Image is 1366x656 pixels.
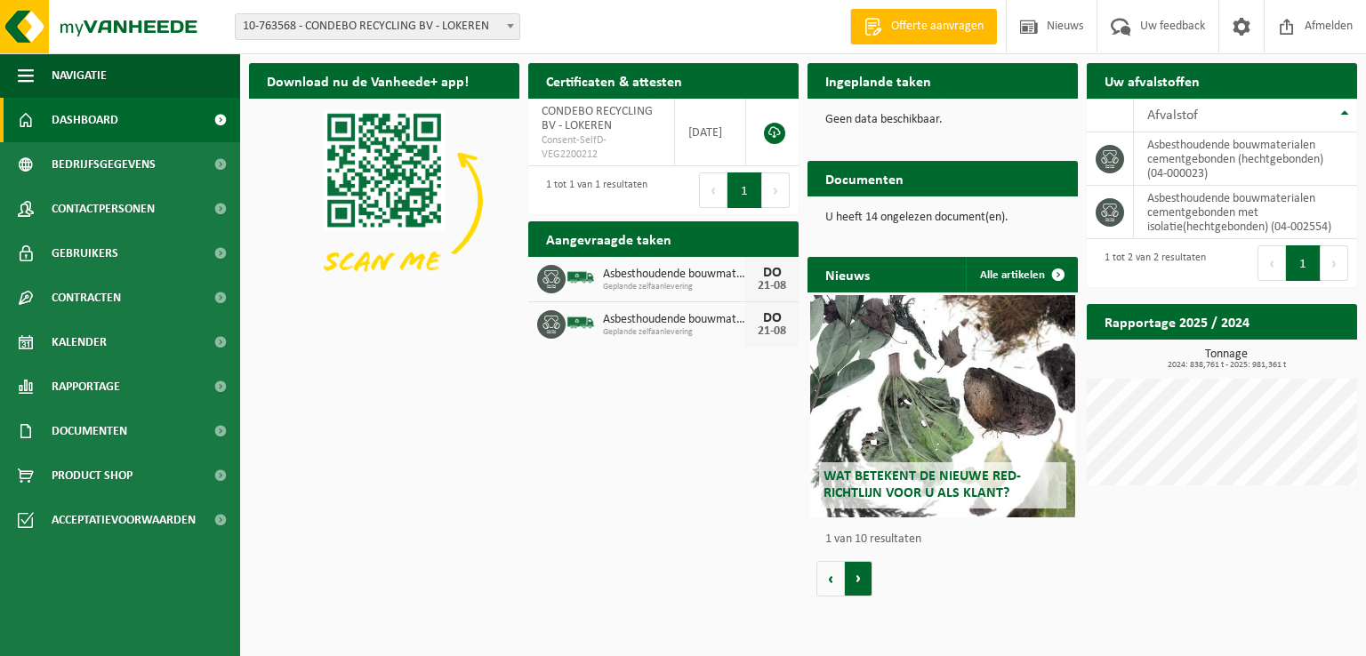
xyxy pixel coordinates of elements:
button: Next [762,172,790,208]
span: Asbesthoudende bouwmaterialen cementgebonden (hechtgebonden) [603,313,745,327]
div: DO [754,311,790,325]
span: Contracten [52,276,121,320]
span: Dashboard [52,98,118,142]
span: Rapportage [52,364,120,409]
span: Product Shop [52,453,133,498]
h2: Download nu de Vanheede+ app! [249,63,486,98]
span: Contactpersonen [52,187,155,231]
span: Afvalstof [1147,108,1198,123]
td: asbesthoudende bouwmaterialen cementgebonden (hechtgebonden) (04-000023) [1134,132,1357,186]
span: Wat betekent de nieuwe RED-richtlijn voor u als klant? [824,469,1021,500]
h3: Tonnage [1096,348,1357,370]
span: Consent-SelfD-VEG2200212 [542,133,661,162]
button: Previous [699,172,727,208]
span: Kalender [52,320,107,364]
h2: Certificaten & attesten [528,63,700,98]
td: asbesthoudende bouwmaterialen cementgebonden met isolatie(hechtgebonden) (04-002554) [1134,186,1357,239]
span: 10-763568 - CONDEBO RECYCLING BV - LOKEREN [235,13,520,40]
span: 10-763568 - CONDEBO RECYCLING BV - LOKEREN [236,14,519,39]
td: [DATE] [675,99,746,166]
h2: Ingeplande taken [808,63,949,98]
a: Offerte aanvragen [850,9,997,44]
h2: Documenten [808,161,921,196]
p: 1 van 10 resultaten [825,533,1069,546]
div: DO [754,266,790,280]
button: Next [1321,245,1348,281]
span: Geplande zelfaanlevering [603,282,745,292]
span: CONDEBO RECYCLING BV - LOKEREN [542,105,653,132]
span: Navigatie [52,53,107,98]
span: 2024: 838,761 t - 2025: 981,361 t [1096,361,1357,370]
p: U heeft 14 ongelezen document(en). [825,212,1060,224]
div: 1 tot 1 van 1 resultaten [537,171,647,210]
p: Geen data beschikbaar. [825,114,1060,126]
span: Geplande zelfaanlevering [603,327,745,338]
span: Asbesthoudende bouwmaterialen cementgebonden (hechtgebonden) [603,268,745,282]
div: 1 tot 2 van 2 resultaten [1096,244,1206,283]
span: Bedrijfsgegevens [52,142,156,187]
button: Volgende [845,561,872,596]
a: Bekijk rapportage [1225,339,1355,374]
span: Documenten [52,409,127,453]
img: BL-SO-LV [566,308,596,338]
button: 1 [1286,245,1321,281]
h2: Nieuws [808,257,888,292]
button: 1 [727,172,762,208]
h2: Uw afvalstoffen [1087,63,1217,98]
img: BL-SO-LV [566,262,596,292]
h2: Aangevraagde taken [528,221,689,256]
span: Acceptatievoorwaarden [52,498,196,542]
button: Previous [1258,245,1286,281]
a: Wat betekent de nieuwe RED-richtlijn voor u als klant? [810,295,1075,517]
span: Offerte aanvragen [887,18,988,36]
img: Download de VHEPlus App [249,99,519,301]
button: Vorige [816,561,845,596]
div: 21-08 [754,325,790,338]
a: Alle artikelen [966,257,1076,292]
span: Gebruikers [52,231,118,276]
div: 21-08 [754,280,790,292]
h2: Rapportage 2025 / 2024 [1087,304,1267,339]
